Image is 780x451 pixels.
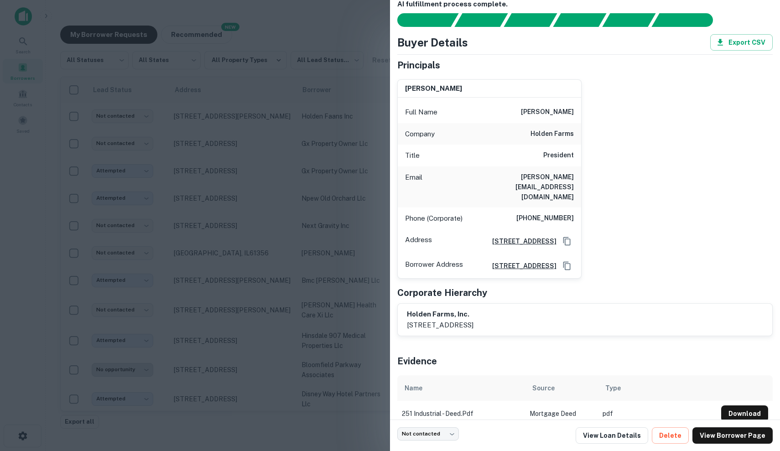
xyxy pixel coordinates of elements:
p: Address [405,234,432,248]
th: Source [525,375,598,401]
div: Principals found, still searching for contact information. This may take time... [602,13,655,27]
h6: [PHONE_NUMBER] [516,213,574,224]
p: [STREET_ADDRESS] [407,320,473,331]
p: Company [405,129,435,140]
div: Not contacted [397,427,459,441]
button: Delete [652,427,689,444]
td: pdf [598,401,717,426]
a: [STREET_ADDRESS] [485,236,556,246]
div: Principals found, AI now looking for contact information... [553,13,606,27]
h6: [PERSON_NAME][EMAIL_ADDRESS][DOMAIN_NAME] [464,172,574,202]
p: Borrower Address [405,259,463,273]
iframe: Chat Widget [734,378,780,422]
div: Sending borrower request to AI... [386,13,455,27]
div: Your request is received and processing... [454,13,508,27]
p: Title [405,150,420,161]
th: Type [598,375,717,401]
a: View Borrower Page [692,427,773,444]
h6: [PERSON_NAME] [405,83,462,94]
p: Email [405,172,422,202]
th: Name [397,375,525,401]
h6: [PERSON_NAME] [521,107,574,118]
h4: Buyer Details [397,34,468,51]
button: Export CSV [710,34,773,51]
h6: holden farms, inc. [407,309,473,320]
h5: Principals [397,58,440,72]
div: scrollable content [397,375,773,426]
div: Source [532,383,555,394]
h6: holden farms [530,129,574,140]
div: Name [405,383,422,394]
div: Type [605,383,621,394]
button: Download [721,405,768,422]
button: Copy Address [560,234,574,248]
div: AI fulfillment process complete. [652,13,724,27]
div: Documents found, AI parsing details... [504,13,557,27]
button: Copy Address [560,259,574,273]
p: Phone (Corporate) [405,213,463,224]
td: Mortgage Deed [525,401,598,426]
h5: Evidence [397,354,437,368]
a: [STREET_ADDRESS] [485,261,556,271]
td: 251 industrial - deed.pdf [397,401,525,426]
a: View Loan Details [576,427,648,444]
h5: Corporate Hierarchy [397,286,487,300]
p: Full Name [405,107,437,118]
h6: President [543,150,574,161]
